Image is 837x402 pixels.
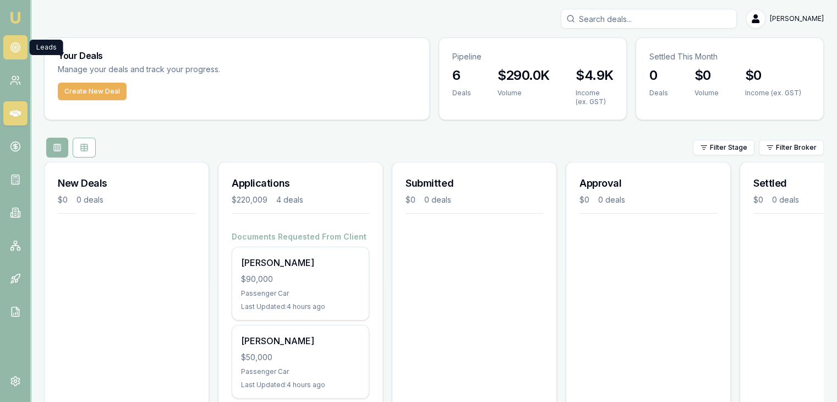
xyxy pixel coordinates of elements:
[406,176,543,191] h3: Submitted
[710,143,747,152] span: Filter Stage
[241,256,360,269] div: [PERSON_NAME]
[58,194,68,205] div: $0
[58,63,340,76] p: Manage your deals and track your progress.
[497,67,550,84] h3: $290.0K
[693,140,754,155] button: Filter Stage
[772,194,799,205] div: 0 deals
[241,302,360,311] div: Last Updated: 4 hours ago
[30,40,63,55] div: Leads
[694,67,719,84] h3: $0
[753,194,763,205] div: $0
[745,89,801,97] div: Income (ex. GST)
[241,274,360,285] div: $90,000
[406,194,415,205] div: $0
[759,140,824,155] button: Filter Broker
[649,89,668,97] div: Deals
[232,176,369,191] h3: Applications
[452,89,471,97] div: Deals
[241,289,360,298] div: Passenger Car
[598,194,625,205] div: 0 deals
[58,51,416,60] h3: Your Deals
[452,51,613,62] p: Pipeline
[241,352,360,363] div: $50,000
[76,194,103,205] div: 0 deals
[694,89,719,97] div: Volume
[649,67,668,84] h3: 0
[241,334,360,347] div: [PERSON_NAME]
[579,176,717,191] h3: Approval
[276,194,303,205] div: 4 deals
[424,194,451,205] div: 0 deals
[232,231,369,242] h4: Documents Requested From Client
[241,381,360,389] div: Last Updated: 4 hours ago
[770,14,824,23] span: [PERSON_NAME]
[241,367,360,376] div: Passenger Car
[232,194,267,205] div: $220,009
[58,176,195,191] h3: New Deals
[561,9,737,29] input: Search deals
[649,51,810,62] p: Settled This Month
[576,67,613,84] h3: $4.9K
[576,89,613,106] div: Income (ex. GST)
[9,11,22,24] img: emu-icon-u.png
[745,67,801,84] h3: $0
[579,194,589,205] div: $0
[452,67,471,84] h3: 6
[58,83,127,100] button: Create New Deal
[776,143,817,152] span: Filter Broker
[497,89,550,97] div: Volume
